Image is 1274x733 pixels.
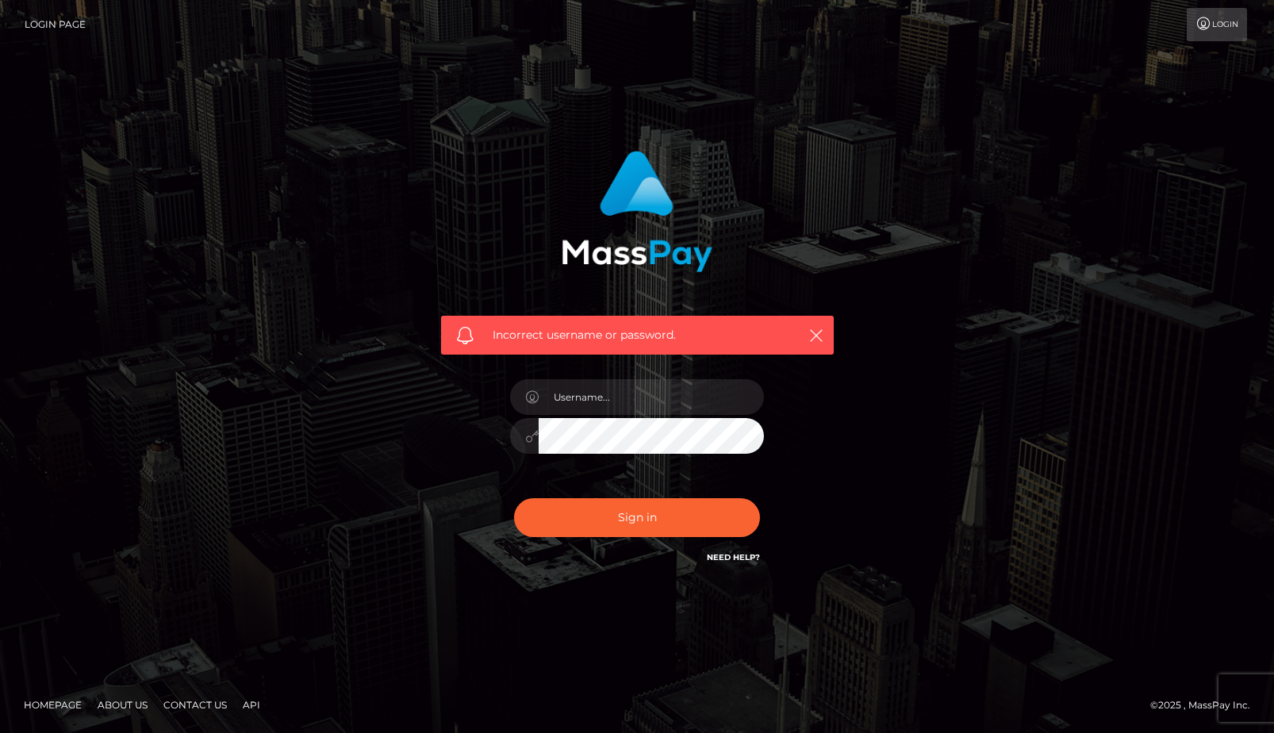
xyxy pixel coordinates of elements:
[91,693,154,717] a: About Us
[236,693,267,717] a: API
[1150,697,1262,714] div: © 2025 , MassPay Inc.
[562,151,712,272] img: MassPay Login
[539,379,764,415] input: Username...
[17,693,88,717] a: Homepage
[493,327,782,343] span: Incorrect username or password.
[25,8,86,41] a: Login Page
[157,693,233,717] a: Contact Us
[1187,8,1247,41] a: Login
[514,498,760,537] button: Sign in
[707,552,760,562] a: Need Help?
